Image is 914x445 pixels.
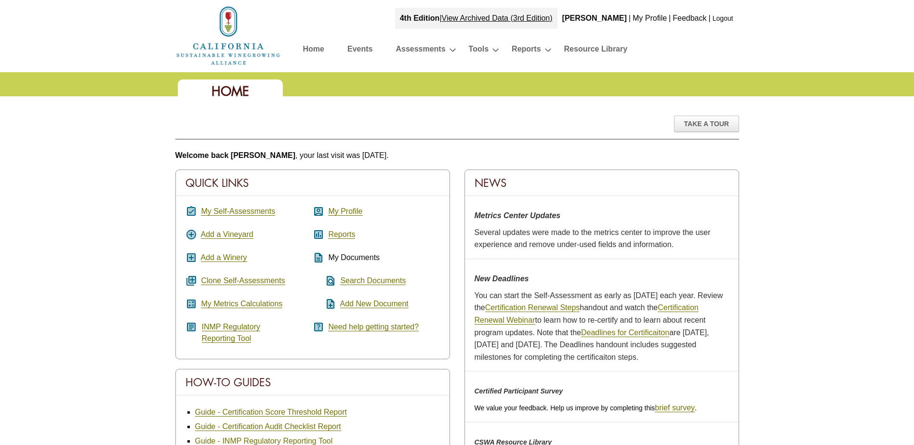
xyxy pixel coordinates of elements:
a: Add a Winery [201,253,247,262]
span: Home [212,83,249,100]
a: Need help getting started? [328,323,419,331]
a: My Profile [633,14,667,22]
a: Deadlines for Certificaiton [581,328,669,337]
a: Guide - Certification Score Threshold Report [195,408,347,417]
i: queue [185,275,197,287]
a: Reports [512,42,541,59]
a: Clone Self-Assessments [201,276,285,285]
a: Resource Library [564,42,628,59]
img: logo_cswa2x.png [175,5,281,66]
i: calculate [185,298,197,310]
div: | [395,8,557,29]
span: Several updates were made to the metrics center to improve the user experience and remove under-u... [475,228,711,249]
a: Reports [328,230,355,239]
a: My Self-Assessments [201,207,275,216]
strong: Metrics Center Updates [475,211,561,220]
a: Home [175,31,281,39]
i: add_box [185,252,197,263]
em: Certified Participant Survey [475,387,563,395]
i: find_in_page [313,275,336,287]
strong: 4th Edition [400,14,440,22]
a: Guide - Certification Audit Checklist Report [195,422,341,431]
b: Welcome back [PERSON_NAME] [175,151,296,159]
div: | [708,8,712,29]
a: Logout [713,14,733,22]
i: help_center [313,321,324,333]
a: Certification Renewal Steps [485,303,580,312]
p: , your last visit was [DATE]. [175,149,739,162]
div: How-To Guides [176,369,450,395]
span: My Documents [328,253,380,262]
a: Feedback [673,14,706,22]
a: My Profile [328,207,362,216]
i: note_add [313,298,336,310]
i: add_circle [185,229,197,240]
b: [PERSON_NAME] [562,14,627,22]
div: Take A Tour [674,116,739,132]
span: We value your feedback. Help us improve by completing this . [475,404,697,412]
a: Certification Renewal Webinar [475,303,699,325]
a: Add a Vineyard [201,230,253,239]
div: News [465,170,739,196]
div: Quick Links [176,170,450,196]
a: INMP RegulatoryReporting Tool [202,323,261,343]
a: brief survey [655,404,695,412]
a: Assessments [396,42,445,59]
a: Home [303,42,324,59]
a: Tools [469,42,489,59]
div: | [628,8,632,29]
a: Search Documents [340,276,406,285]
i: account_box [313,206,324,217]
i: assignment_turned_in [185,206,197,217]
a: My Metrics Calculations [201,300,282,308]
i: article [185,321,197,333]
div: | [668,8,672,29]
p: You can start the Self-Assessment as early as [DATE] each year. Review the handout and watch the ... [475,289,729,364]
strong: New Deadlines [475,275,529,283]
a: Events [347,42,372,59]
a: View Archived Data (3rd Edition) [442,14,553,22]
a: Add New Document [340,300,409,308]
i: description [313,252,324,263]
i: assessment [313,229,324,240]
